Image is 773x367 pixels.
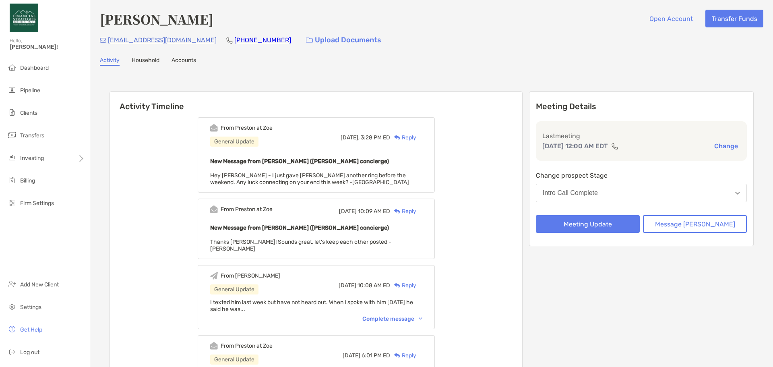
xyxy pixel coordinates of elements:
span: [DATE] [339,208,357,215]
button: Intro Call Complete [536,184,747,202]
span: Dashboard [20,64,49,71]
div: Reply [390,351,416,360]
span: [DATE], [341,134,360,141]
img: transfers icon [7,130,17,140]
div: Reply [390,281,416,290]
img: settings icon [7,302,17,311]
img: add_new_client icon [7,279,17,289]
span: Log out [20,349,39,356]
span: Transfers [20,132,44,139]
button: Message [PERSON_NAME] [643,215,747,233]
div: From [PERSON_NAME] [221,272,280,279]
span: Firm Settings [20,200,54,207]
span: 3:28 PM ED [361,134,390,141]
div: Complete message [362,315,422,322]
span: 6:01 PM ED [362,352,390,359]
img: dashboard icon [7,62,17,72]
a: Activity [100,57,120,66]
span: [DATE] [343,352,360,359]
div: From Preston at Zoe [221,342,273,349]
img: Open dropdown arrow [735,192,740,195]
p: Last meeting [542,131,740,141]
div: From Preston at Zoe [221,124,273,131]
a: Accounts [172,57,196,66]
span: I texted him last week but have not heard out. When I spoke with him [DATE] he said he was... [210,299,413,313]
p: [EMAIL_ADDRESS][DOMAIN_NAME] [108,35,217,45]
a: [PHONE_NUMBER] [234,36,291,44]
img: Event icon [210,342,218,350]
img: Event icon [210,272,218,280]
div: From Preston at Zoe [221,206,273,213]
span: Hey [PERSON_NAME] - I just gave [PERSON_NAME] another ring before the weekend. Any luck connectin... [210,172,409,186]
span: Thanks [PERSON_NAME]! Sounds great, let's keep each other posted -[PERSON_NAME] [210,238,391,252]
div: Intro Call Complete [543,189,598,197]
p: [DATE] 12:00 AM EDT [542,141,608,151]
button: Change [712,142,740,150]
span: [DATE] [339,282,356,289]
img: billing icon [7,175,17,185]
div: Reply [390,133,416,142]
b: New Message from [PERSON_NAME] ([PERSON_NAME] concierge) [210,158,389,165]
span: [PERSON_NAME]! [10,44,85,50]
img: Reply icon [394,209,400,214]
span: Clients [20,110,37,116]
img: Event icon [210,124,218,132]
img: Reply icon [394,135,400,140]
span: 10:09 AM ED [358,208,390,215]
p: Change prospect Stage [536,170,747,180]
div: General Update [210,137,258,147]
img: communication type [611,143,618,149]
span: Investing [20,155,44,162]
img: Phone Icon [226,37,233,44]
h4: [PERSON_NAME] [100,10,213,28]
img: logout icon [7,347,17,357]
img: firm-settings icon [7,198,17,207]
div: General Update [210,355,258,365]
img: Event icon [210,205,218,213]
p: Meeting Details [536,102,747,112]
img: Reply icon [394,283,400,288]
img: Reply icon [394,353,400,358]
img: pipeline icon [7,85,17,95]
a: Upload Documents [301,31,386,49]
span: Settings [20,304,41,311]
img: Chevron icon [419,317,422,320]
button: Meeting Update [536,215,640,233]
span: 10:08 AM ED [358,282,390,289]
button: Open Account [643,10,699,27]
img: clients icon [7,108,17,117]
b: New Message from [PERSON_NAME] ([PERSON_NAME] concierge) [210,224,389,231]
div: General Update [210,284,258,294]
h6: Activity Timeline [110,92,522,111]
img: Zoe Logo [10,3,38,32]
button: Transfer Funds [705,10,763,27]
span: Pipeline [20,87,40,94]
img: button icon [306,37,313,43]
img: Email Icon [100,38,106,43]
span: Get Help [20,326,42,333]
div: Reply [390,207,416,216]
a: Household [132,57,159,66]
img: get-help icon [7,324,17,334]
span: Add New Client [20,281,59,288]
span: Billing [20,177,35,184]
img: investing icon [7,153,17,162]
